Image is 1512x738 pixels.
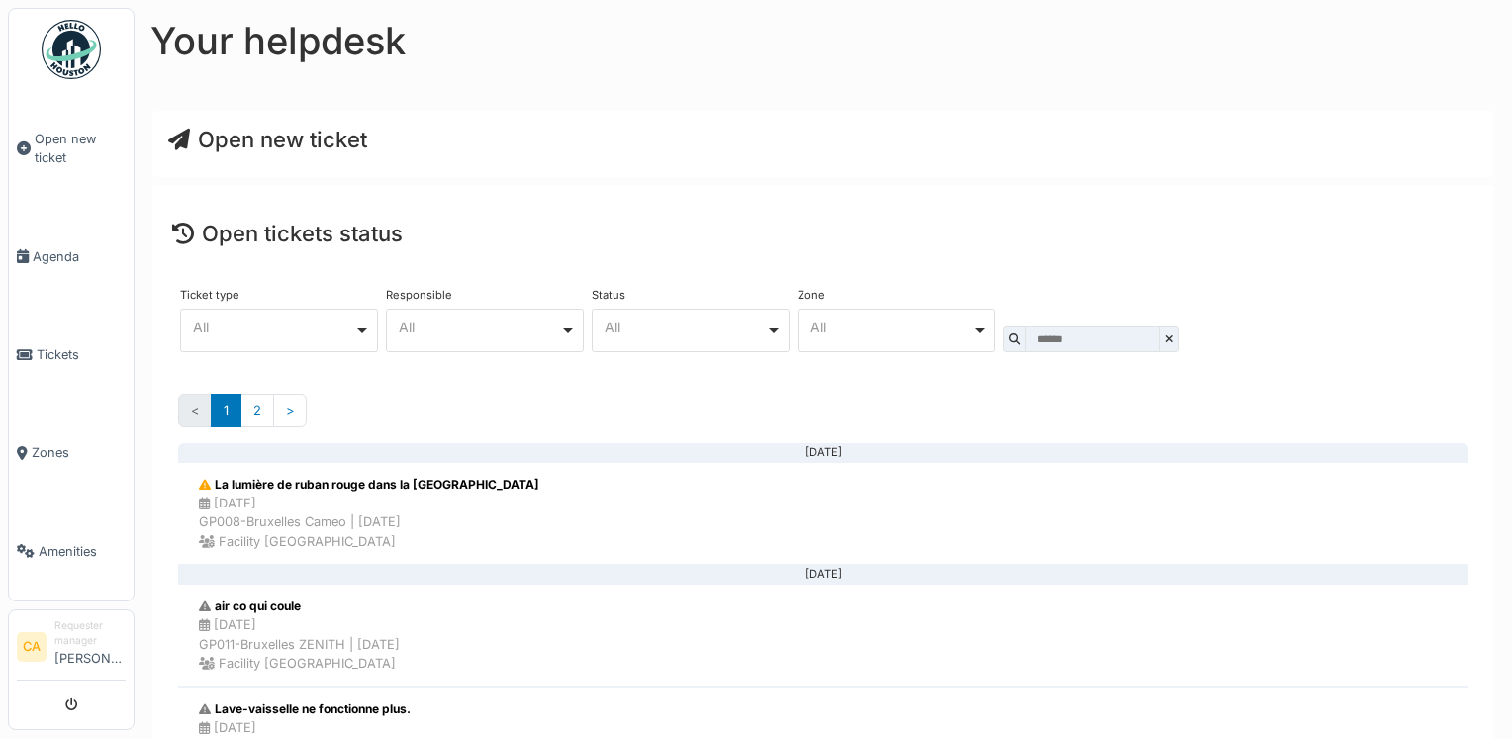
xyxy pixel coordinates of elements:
a: CA Requester manager[PERSON_NAME] [17,618,126,681]
a: Amenities [9,503,134,600]
span: Tickets [37,345,126,364]
div: air co qui coule [199,598,400,615]
div: [DATE] GP011-Bruxelles ZENITH | [DATE] Facility [GEOGRAPHIC_DATA] [199,615,400,673]
label: Responsible [386,290,452,301]
div: All [193,322,354,332]
a: Open new ticket [9,90,134,208]
h4: Open tickets status [172,221,1474,246]
div: [DATE] GP008-Bruxelles Cameo | [DATE] Facility [GEOGRAPHIC_DATA] [199,494,539,551]
a: Agenda [9,208,134,306]
a: 2 [240,394,274,426]
div: [DATE] [194,452,1453,454]
a: air co qui coule [DATE]GP011-Bruxelles ZENITH | [DATE] Facility [GEOGRAPHIC_DATA] [178,584,1468,687]
li: CA [17,632,47,662]
label: Status [592,290,625,301]
div: [DATE] [194,574,1453,576]
div: All [605,322,766,332]
a: 1 [211,394,241,426]
span: Agenda [33,247,126,266]
label: Ticket type [180,290,239,301]
div: Lave-vaisselle ne fonctionne plus. [199,700,439,718]
a: La lumière de ruban rouge dans la [GEOGRAPHIC_DATA] [DATE]GP008-Bruxelles Cameo | [DATE] Facility... [178,462,1468,565]
a: Tickets [9,306,134,404]
span: Zones [32,443,126,462]
div: La lumière de ruban rouge dans la [GEOGRAPHIC_DATA] [199,476,539,494]
a: Zones [9,404,134,502]
span: Open new ticket [35,130,126,167]
div: Requester manager [54,618,126,649]
span: Amenities [39,542,126,561]
a: Open new ticket [168,127,367,152]
li: [PERSON_NAME] [54,618,126,676]
nav: Pages [178,394,1468,442]
label: Zone [798,290,825,301]
a: Next [273,394,307,426]
div: All [399,322,560,332]
img: Badge_color-CXgf-gQk.svg [42,20,101,79]
div: All [810,322,972,332]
